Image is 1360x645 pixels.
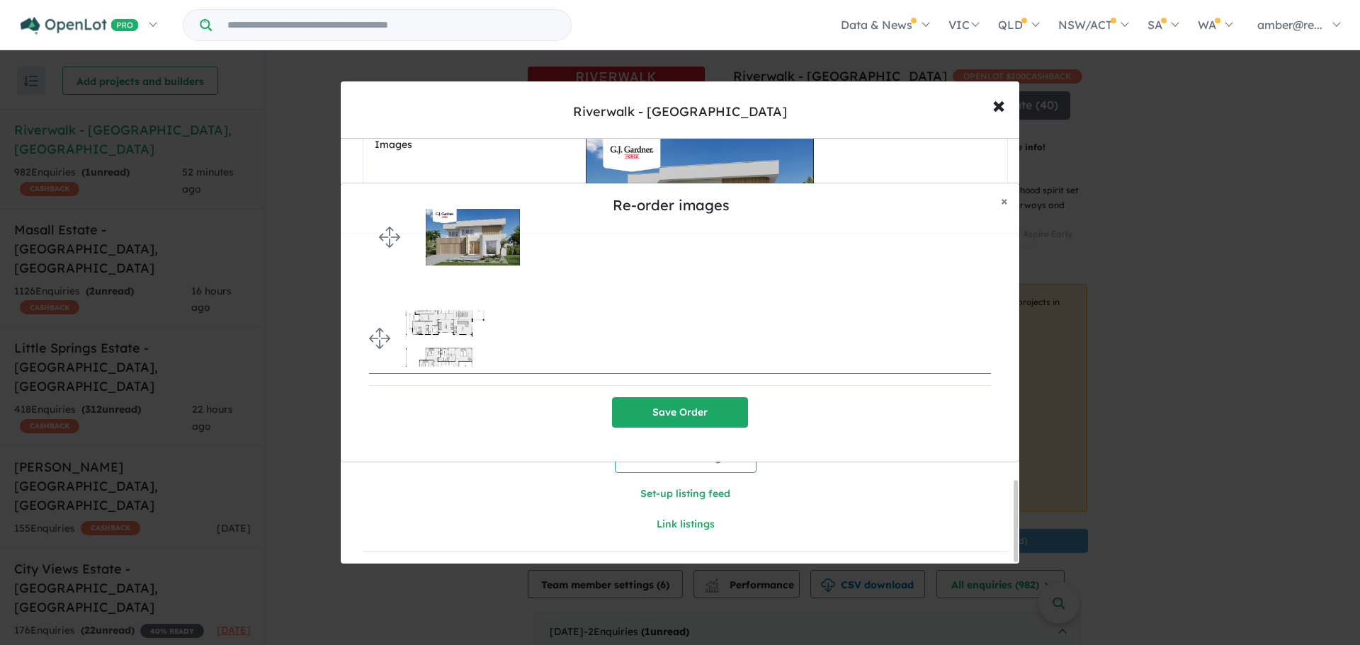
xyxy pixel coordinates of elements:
[21,17,139,35] img: Openlot PRO Logo White
[215,10,568,40] input: Try estate name, suburb, builder or developer
[352,195,990,216] h5: Re-order images
[612,397,748,428] button: Save Order
[369,328,390,349] img: drag.svg
[1001,193,1008,209] span: ×
[402,310,496,367] img: ATaviyVImC3jAAAAAElFTkSuQmCC
[1257,18,1322,32] span: amber@re...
